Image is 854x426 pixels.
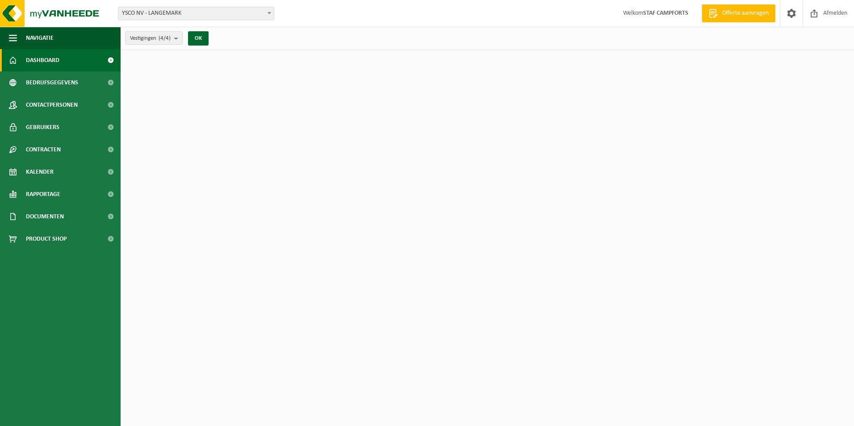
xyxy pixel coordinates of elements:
[702,4,775,22] a: Offerte aanvragen
[26,27,54,49] span: Navigatie
[26,116,59,138] span: Gebruikers
[26,94,78,116] span: Contactpersonen
[720,9,771,18] span: Offerte aanvragen
[26,138,61,161] span: Contracten
[130,32,171,45] span: Vestigingen
[159,35,171,41] count: (4/4)
[643,10,688,17] strong: STAF CAMPFORTS
[26,71,78,94] span: Bedrijfsgegevens
[118,7,274,20] span: YSCO NV - LANGEMARK
[188,31,209,46] button: OK
[26,205,64,228] span: Documenten
[26,161,54,183] span: Kalender
[125,31,183,45] button: Vestigingen(4/4)
[26,183,60,205] span: Rapportage
[26,228,67,250] span: Product Shop
[26,49,59,71] span: Dashboard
